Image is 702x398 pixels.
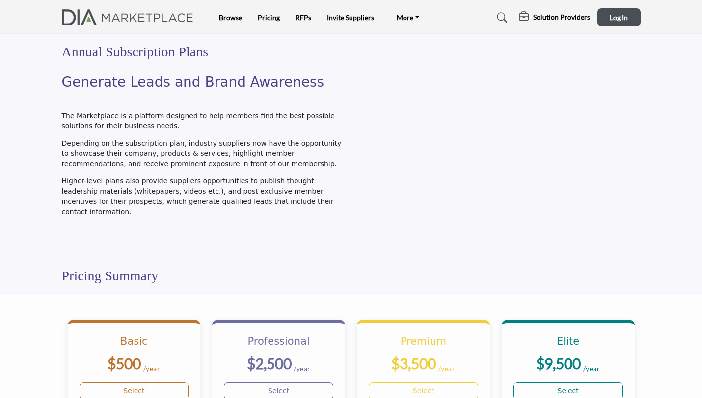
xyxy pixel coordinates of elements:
img: Site Logo [62,9,199,25]
p: The Marketplace is a platform designed to help members find the best possible solutions for their... [62,111,346,131]
b: $2,500 [247,354,292,372]
button: Log In [597,8,641,26]
p: Higher-level plans also provide suppliers opportunities to publish thought leadership materials (... [62,176,346,217]
sub: /year [438,364,456,373]
a: Invite Suppliers [327,13,374,22]
p: Depending on the subscription plan, industry suppliers now have the opportunity to showcase their... [62,138,346,169]
a: More [390,11,426,25]
b: Premium [401,335,446,347]
sub: /year [143,364,161,373]
h2: Generate Leads and Brand Awareness [62,74,346,91]
sub: /year [294,364,311,373]
a: Pricing [258,13,280,22]
b: $3,500 [391,354,436,372]
a: Search [487,10,513,25]
h2: Pricing Summary [62,268,159,284]
h2: Annual Subscription Plans [62,44,209,60]
b: $9,500 [536,354,581,372]
a: Browse [219,13,242,22]
b: $500 [108,354,141,372]
span: Log In [610,13,628,22]
h5: Solution Providers [533,13,590,22]
b: Basic [120,335,148,347]
sub: /year [583,364,600,373]
b: Professional [248,335,310,347]
div: Solution Providers [519,12,590,24]
b: Elite [557,335,579,347]
a: RFPs [296,13,311,22]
